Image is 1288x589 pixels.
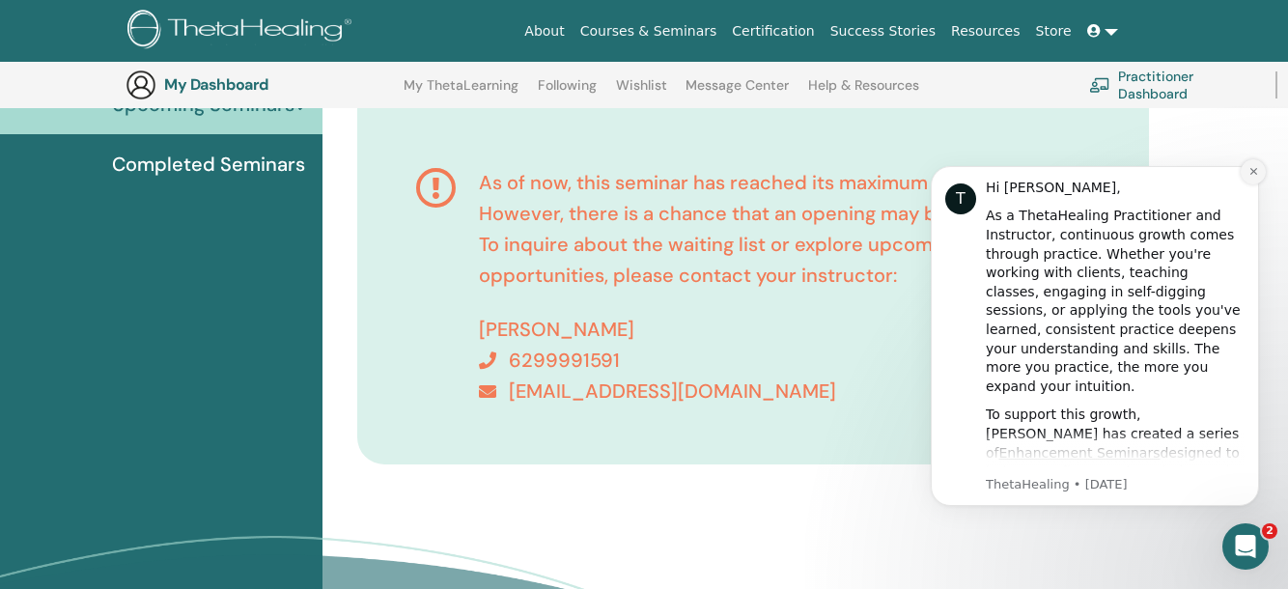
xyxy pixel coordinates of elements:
[404,77,518,108] a: My ThetaLearning
[126,70,156,100] img: generic-user-icon.jpg
[84,339,343,356] p: Message from ThetaHealing, sent 25w ago
[1089,77,1110,93] img: chalkboard-teacher.svg
[98,308,259,323] a: Enhancement Seminars
[538,77,597,108] a: Following
[479,167,1091,291] p: As of now, this seminar has reached its maximum participants. However, there is a chance that an ...
[509,379,836,404] span: [EMAIL_ADDRESS][DOMAIN_NAME]
[1262,523,1277,539] span: 2
[127,10,358,53] img: logo.png
[573,14,725,49] a: Courses & Seminars
[339,22,364,47] button: Dismiss notification
[517,14,572,49] a: About
[724,14,822,49] a: Certification
[1028,14,1079,49] a: Store
[509,348,620,373] span: 6299991591
[686,77,789,108] a: Message Center
[112,150,305,179] span: Completed Seminars
[823,14,943,49] a: Success Stories
[808,77,919,108] a: Help & Resources
[1222,523,1269,570] iframe: Intercom live chat
[84,268,343,477] div: To support this growth, [PERSON_NAME] has created a series of designed to help you refine your kn...
[164,75,357,94] h3: My Dashboard
[943,14,1028,49] a: Resources
[902,137,1288,537] iframe: Intercom notifications message
[1089,64,1252,106] a: Practitioner Dashboard
[479,314,1091,345] p: [PERSON_NAME]
[616,77,667,108] a: Wishlist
